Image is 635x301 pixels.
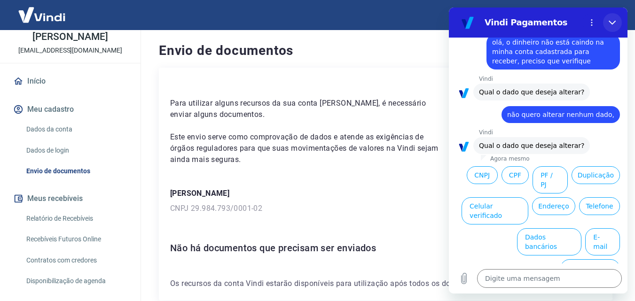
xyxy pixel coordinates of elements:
button: Meus recebíveis [11,188,129,209]
p: CNPJ 29.984.793/0001-02 [170,203,601,214]
a: Relatório de Recebíveis [23,209,129,228]
a: Dados de login [23,141,129,160]
a: Recebíveis Futuros Online [23,230,129,249]
iframe: Janela de mensagens [449,8,627,293]
a: Início [11,71,129,92]
h4: Envio de documentos [159,41,612,60]
p: Este envio serve como comprovação de dados e atende as exigências de órgãos reguladores para que ... [170,131,447,165]
p: Para utilizar alguns recursos da sua conta [PERSON_NAME], é necessário enviar alguns documentos. [170,98,447,120]
button: Meu cadastro [11,99,129,120]
a: Disponibilização de agenda [23,271,129,291]
a: Dados da conta [23,120,129,139]
p: Os recursos da conta Vindi estarão disponíveis para utilização após todos os documentos serem env... [170,278,601,289]
a: Contratos com credores [23,251,129,270]
p: [EMAIL_ADDRESS][DOMAIN_NAME] [18,46,122,55]
p: [PERSON_NAME] [32,32,108,42]
img: Vindi [11,0,72,29]
a: Envio de documentos [23,162,129,181]
p: [PERSON_NAME] [170,188,601,199]
h6: Não há documentos que precisam ser enviados [170,240,601,255]
button: Sair [590,7,624,24]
